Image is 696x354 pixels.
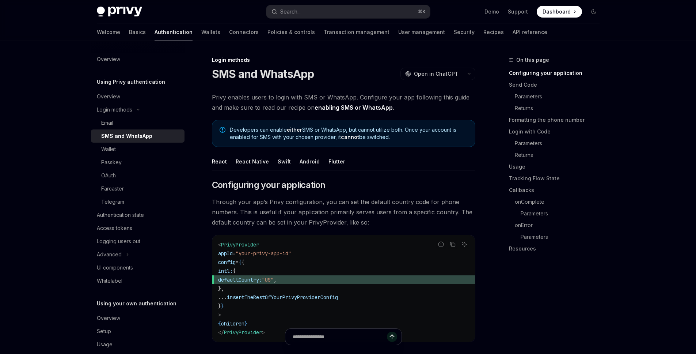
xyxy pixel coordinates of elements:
a: Email [91,116,185,129]
a: Setup [91,325,185,338]
span: Through your app’s Privy configuration, you can set the default country code for phone numbers. T... [212,197,475,227]
div: OAuth [101,171,116,180]
a: Telegram [91,195,185,208]
a: Configuring your application [509,67,605,79]
a: Returns [509,102,605,114]
span: Configuring your application [212,179,326,191]
div: Overview [97,55,120,64]
div: Overview [97,314,120,323]
span: intl: [218,268,233,274]
a: Connectors [229,23,259,41]
a: OAuth [91,169,185,182]
div: Login methods [97,105,132,114]
svg: Note [220,127,225,133]
div: Login methods [212,56,475,64]
a: Policies & controls [267,23,315,41]
span: ... [218,294,227,301]
div: React [212,153,227,170]
div: Logging users out [97,237,140,246]
div: Telegram [101,197,124,206]
button: Toggle dark mode [588,6,600,18]
div: Wallet [101,145,116,154]
a: Whitelabel [91,274,185,287]
a: Callbacks [509,184,605,196]
span: { [218,320,221,327]
a: Overview [91,90,185,103]
h1: SMS and WhatsApp [212,67,314,80]
a: SMS and WhatsApp [91,129,185,143]
div: Advanced [97,250,122,259]
a: Parameters [509,231,605,243]
div: React Native [236,153,269,170]
a: Login with Code [509,126,605,138]
a: Authentication state [91,208,185,222]
h5: Using Privy authentication [97,78,165,86]
a: Basics [129,23,146,41]
a: Resources [509,243,605,255]
span: appId [218,250,233,257]
div: SMS and WhatsApp [101,132,152,140]
span: On this page [516,56,549,64]
div: Usage [97,340,113,349]
a: Send Code [509,79,605,91]
span: } [244,320,247,327]
a: Formatting the phone number [509,114,605,126]
a: Support [508,8,528,15]
a: Passkey [91,156,185,169]
a: Returns [509,149,605,161]
a: Dashboard [537,6,582,18]
a: Parameters [509,138,605,149]
button: Send message [387,332,397,342]
div: Search... [280,7,301,16]
button: Toggle Advanced section [91,248,185,261]
a: Parameters [509,91,605,102]
a: Demo [484,8,499,15]
span: = [236,259,239,265]
div: Whitelabel [97,276,122,285]
span: children [221,320,244,327]
a: Usage [509,161,605,173]
span: Privy enables users to login with SMS or WhatsApp. Configure your app following this guide and ma... [212,92,475,113]
span: defaultCountry: [218,276,262,283]
span: , [274,276,277,283]
strong: cannot [341,134,359,140]
span: PrivyProvider [221,241,259,248]
span: { [239,259,241,265]
button: Report incorrect code [436,240,446,249]
div: Passkey [101,158,122,167]
img: dark logo [97,7,142,17]
h5: Using your own authentication [97,299,176,308]
a: Usage [91,338,185,351]
div: Authentication state [97,211,144,219]
span: > [218,312,221,318]
a: Recipes [483,23,504,41]
a: Farcaster [91,182,185,195]
input: Ask a question... [293,329,387,345]
a: Overview [91,312,185,325]
span: "US" [262,276,274,283]
a: enabling SMS or WhatsApp [315,104,393,112]
span: config [218,259,236,265]
div: Android [300,153,320,170]
a: Wallet [91,143,185,156]
div: UI components [97,263,133,272]
a: onComplete [509,196,605,208]
div: Farcaster [101,184,124,193]
div: Overview [97,92,120,101]
span: ⌘ K [418,9,426,15]
a: Tracking Flow State [509,173,605,184]
a: Access tokens [91,222,185,235]
a: API reference [513,23,547,41]
div: Swift [278,153,291,170]
button: Open search [266,5,430,18]
span: { [233,268,236,274]
div: Access tokens [97,224,132,233]
a: onError [509,219,605,231]
button: Open in ChatGPT [400,68,463,80]
a: Logging users out [91,235,185,248]
span: } [218,303,221,309]
div: Setup [97,327,111,336]
span: Dashboard [543,8,571,15]
span: insertTheRestOfYourPrivyProviderConfig [227,294,338,301]
a: Welcome [97,23,120,41]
